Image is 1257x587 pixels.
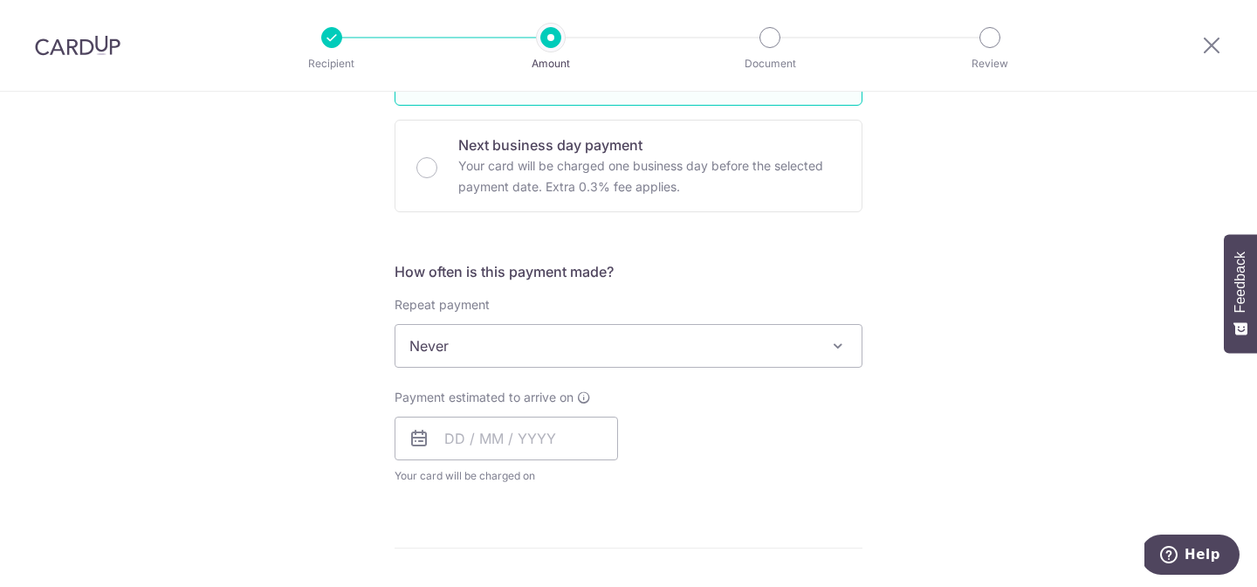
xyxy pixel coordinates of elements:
[458,155,841,197] p: Your card will be charged one business day before the selected payment date. Extra 0.3% fee applies.
[395,389,574,406] span: Payment estimated to arrive on
[395,324,862,368] span: Never
[1233,252,1248,313] span: Feedback
[395,261,862,282] h5: How often is this payment made?
[395,325,862,367] span: Never
[395,296,490,314] label: Repeat payment
[395,467,618,485] span: Your card will be charged on
[1224,234,1257,353] button: Feedback - Show survey
[705,55,835,73] p: Document
[395,417,618,460] input: DD / MM / YYYY
[486,55,615,73] p: Amount
[35,35,120,56] img: CardUp
[267,55,396,73] p: Recipient
[1144,535,1240,578] iframe: Opens a widget where you can find more information
[925,55,1054,73] p: Review
[458,135,841,155] p: Next business day payment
